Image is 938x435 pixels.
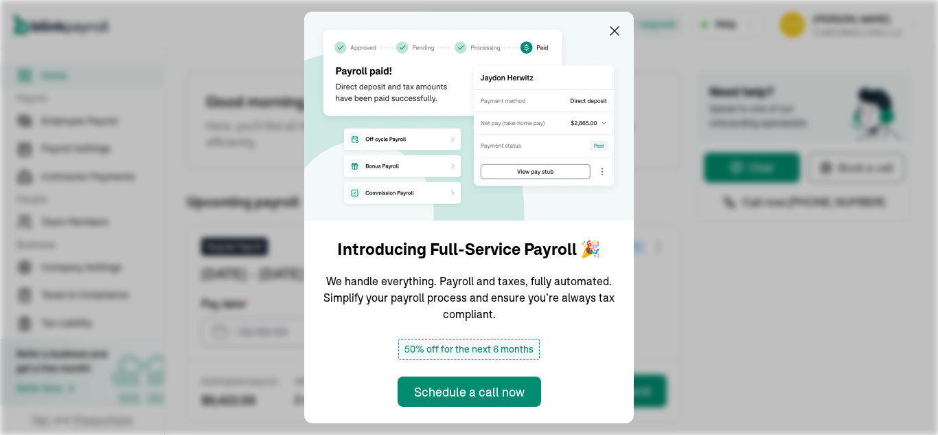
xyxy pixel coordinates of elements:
span: 50% off for the next 6 months [398,339,540,360]
img: announcement [304,12,634,221]
button: Schedule a call now [398,377,541,407]
h1: Introducing Full-Service Payroll 🎉 [337,237,601,262]
p: We handle everything. Payroll and taxes, fully automated. Simplify your payroll process and ensur... [321,273,617,322]
div: Schedule a call now [414,383,525,401]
